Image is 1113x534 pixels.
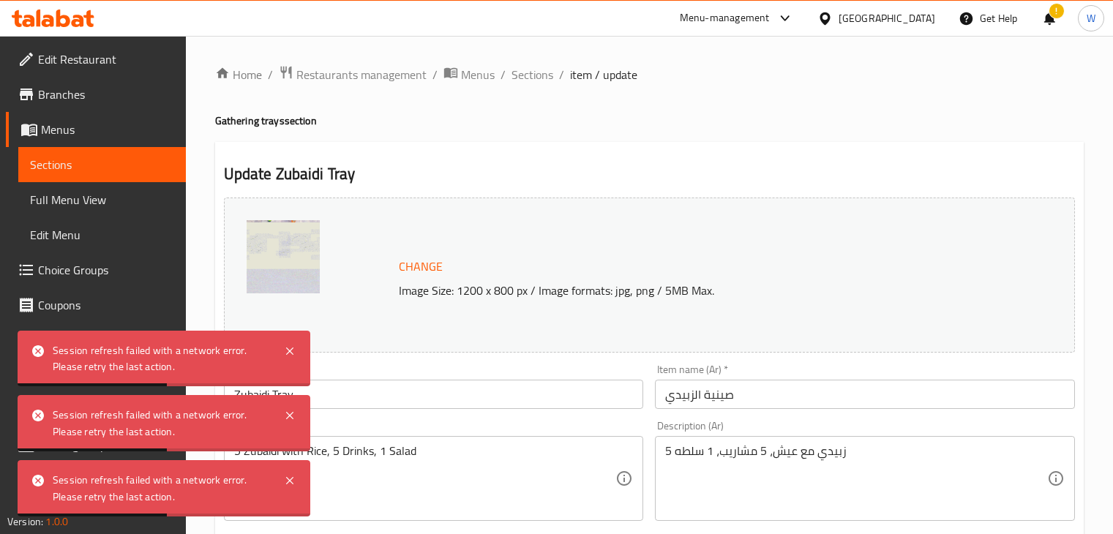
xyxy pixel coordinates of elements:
div: Session refresh failed with a network error. Please retry the last action. [53,472,269,505]
a: Choice Groups [6,252,186,287]
span: Menus [41,121,174,138]
a: Menus [443,65,495,84]
a: Menus [6,112,186,147]
textarea: 5 زبيدي مع عيش، 5 مشاريب، 1 سلطه [665,444,1047,514]
span: W [1087,10,1095,26]
img: zubaidi638651848406593708.jpg [247,220,320,293]
input: Enter name Ar [655,380,1075,409]
button: Change [393,252,449,282]
span: Sections [30,156,174,173]
span: Choice Groups [38,261,174,279]
div: [GEOGRAPHIC_DATA] [839,10,935,26]
li: / [559,66,564,83]
div: Menu-management [680,10,770,27]
li: / [268,66,273,83]
a: Grocery Checklist [6,463,186,498]
span: Restaurants management [296,66,427,83]
h2: Update Zubaidi Tray [224,163,1075,185]
span: Change [399,256,443,277]
div: Session refresh failed with a network error. Please retry the last action. [53,342,269,375]
textarea: 5 Zubaidi with Rice, 5 Drinks, 1 Salad [234,444,616,514]
a: Coupons [6,287,186,323]
a: Upsell [6,393,186,428]
a: Edit Restaurant [6,42,186,77]
span: Edit Menu [30,226,174,244]
span: Version: [7,512,43,531]
span: Menus [461,66,495,83]
a: Coverage Report [6,428,186,463]
a: Edit Menu [18,217,186,252]
div: Session refresh failed with a network error. Please retry the last action. [53,407,269,440]
li: / [432,66,438,83]
a: Branches [6,77,186,112]
a: Full Menu View [18,182,186,217]
span: Full Menu View [30,191,174,208]
input: Enter name En [224,380,644,409]
span: Edit Restaurant [38,50,174,68]
a: Promotions [6,323,186,358]
span: 1.0.0 [45,512,68,531]
span: Coupons [38,296,174,314]
span: Branches [38,86,174,103]
a: Menu disclaimer [6,358,186,393]
a: Sections [511,66,553,83]
span: item / update [570,66,637,83]
a: Sections [18,147,186,182]
p: Image Size: 1200 x 800 px / Image formats: jpg, png / 5MB Max. [393,282,997,299]
li: / [501,66,506,83]
nav: breadcrumb [215,65,1084,84]
a: Restaurants management [279,65,427,84]
h4: Gathering trays section [215,113,1084,128]
a: Home [215,66,262,83]
span: Coverage Report [38,437,174,454]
